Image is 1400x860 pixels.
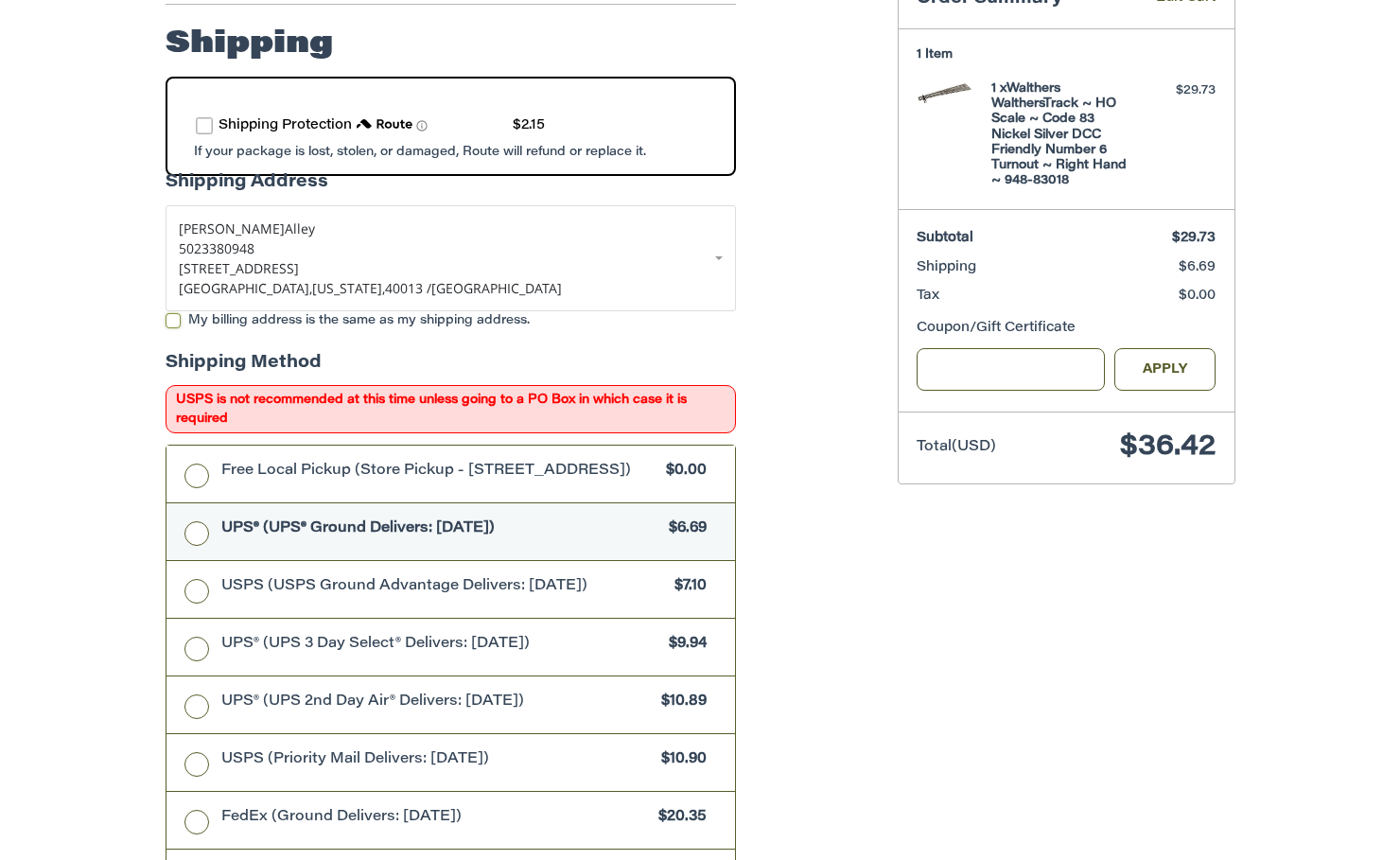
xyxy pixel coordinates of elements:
[221,807,650,829] span: FedEx (Ground Delivers: [DATE])
[917,319,1216,339] div: Coupon/Gift Certificate
[221,461,657,483] span: Free Local Pickup (Store Pickup - [STREET_ADDRESS])
[653,692,708,713] span: $10.89
[917,232,973,245] span: Subtotal
[1114,348,1216,391] button: Apply
[513,116,545,136] div: $2.15
[179,239,254,257] span: 5023380948
[221,518,660,540] span: UPS® (UPS® Ground Delivers: [DATE])
[166,26,333,63] h2: Shipping
[221,749,653,771] span: USPS (Priority Mail Delivers: [DATE])
[166,170,328,205] legend: Shipping Address
[221,634,660,656] span: UPS® (UPS 3 Day Select® Delivers: [DATE])
[431,279,562,297] span: [GEOGRAPHIC_DATA]
[221,692,653,713] span: UPS® (UPS 2nd Day Air® Delivers: [DATE])
[312,279,385,297] span: [US_STATE],
[653,749,708,771] span: $10.90
[166,385,736,433] span: USPS is not recommended at this time unless going to a PO Box in which case it is required
[917,290,939,303] span: Tax
[179,279,312,297] span: [GEOGRAPHIC_DATA],
[917,348,1105,391] input: Gift Certificate or Coupon Code
[1172,232,1216,245] span: $29.73
[917,261,976,274] span: Shipping
[166,313,736,328] label: My billing address is the same as my shipping address.
[660,634,708,656] span: $9.94
[1141,81,1216,100] div: $29.73
[221,576,666,598] span: USPS (USPS Ground Advantage Delivers: [DATE])
[1179,290,1216,303] span: $0.00
[179,219,285,237] span: [PERSON_NAME]
[385,279,431,297] span: 40013 /
[196,107,706,146] div: route shipping protection selector element
[219,119,352,132] span: Shipping Protection
[194,146,646,158] span: If your package is lost, stolen, or damaged, Route will refund or replace it.
[917,440,996,454] span: Total (USD)
[166,351,322,386] legend: Shipping Method
[416,120,428,132] span: Learn more
[650,807,708,829] span: $20.35
[991,81,1136,189] h4: 1 x Walthers WalthersTrack ~ HO Scale ~ Code 83 Nickel Silver DCC Friendly Number 6 Turnout ~ Rig...
[1179,261,1216,274] span: $6.69
[179,259,299,277] span: [STREET_ADDRESS]
[917,47,1216,62] h3: 1 Item
[660,518,708,540] span: $6.69
[166,205,736,311] a: Enter or select a different address
[285,219,315,237] span: Alley
[1120,433,1216,462] span: $36.42
[666,576,708,598] span: $7.10
[657,461,708,483] span: $0.00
